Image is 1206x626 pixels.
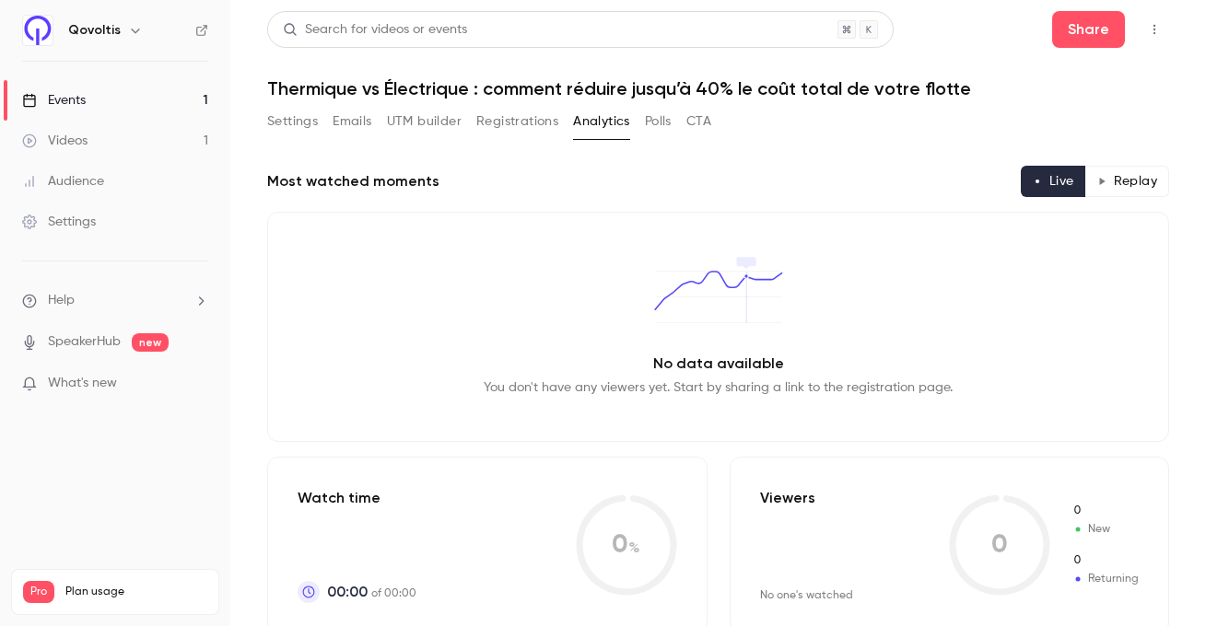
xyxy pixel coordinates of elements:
div: Search for videos or events [283,20,467,40]
span: Pro [23,581,54,603]
li: help-dropdown-opener [22,291,208,310]
p: of 00:00 [327,581,416,603]
span: What's new [48,374,117,393]
button: Analytics [573,107,630,136]
button: Registrations [476,107,558,136]
span: New [1072,503,1139,519]
p: No data available [653,353,784,375]
span: Returning [1072,571,1139,587]
h6: Qovoltis [68,21,121,40]
div: Settings [22,213,96,231]
p: Watch time [298,487,416,509]
span: 00:00 [327,581,368,603]
button: Share [1052,11,1125,48]
button: Emails [333,107,371,136]
span: New [1072,521,1139,538]
span: Plan usage [65,585,207,599]
button: UTM builder [387,107,462,136]
button: Replay [1085,166,1169,197]
button: Live [1021,166,1086,197]
button: Settings [267,107,318,136]
h2: Most watched moments [267,170,439,192]
div: Videos [22,132,88,150]
p: You don't have any viewers yet. Start by sharing a link to the registration page. [484,378,953,397]
img: Qovoltis [23,16,53,45]
button: Polls [645,107,672,136]
h1: Thermique vs Électrique : comment réduire jusqu’à 40% le coût total de votre flotte [267,77,1169,99]
div: Audience [22,172,104,191]
span: Returning [1072,552,1139,569]
div: Events [22,91,86,110]
button: CTA [686,107,711,136]
span: Help [48,291,75,310]
div: No one's watched [760,588,853,603]
p: Viewers [760,487,815,509]
a: SpeakerHub [48,332,121,352]
span: new [132,333,169,352]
